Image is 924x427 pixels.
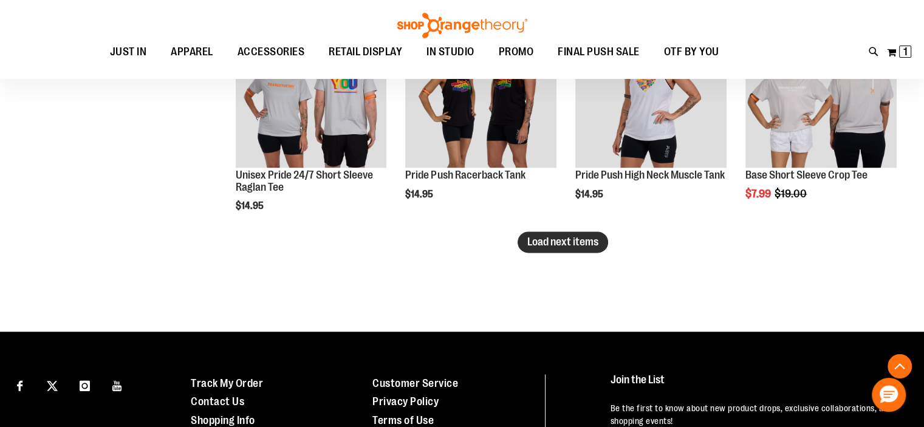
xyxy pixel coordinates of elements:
[42,374,63,395] a: Visit our X page
[372,395,439,408] a: Privacy Policy
[236,200,265,211] span: $14.95
[611,402,900,426] p: Be the first to know about new product drops, exclusive collaborations, and shopping events!
[739,10,903,231] div: product
[569,10,733,231] div: product
[499,38,534,66] span: PROMO
[575,169,725,181] a: Pride Push High Neck Muscle Tank
[9,374,30,395] a: Visit our Facebook page
[238,38,305,66] span: ACCESSORIES
[527,236,598,248] span: Load next items
[414,38,487,66] a: IN STUDIO
[575,16,727,169] a: Pride Push High Neck Muscle TankNEW
[236,169,373,193] a: Unisex Pride 24/7 Short Sleeve Raglan Tee
[317,38,414,66] a: RETAIL DISPLAY
[230,10,393,242] div: product
[225,38,317,66] a: ACCESSORIES
[191,414,255,426] a: Shopping Info
[745,16,897,169] a: Main Image of Base Short Sleeve Crop TeeSALE
[159,38,225,66] a: APPAREL
[405,169,525,181] a: Pride Push Racerback Tank
[518,231,608,253] button: Load next items
[74,374,95,395] a: Visit our Instagram page
[405,189,435,200] span: $14.95
[395,13,529,38] img: Shop Orangetheory
[236,16,387,168] img: Unisex Pride 24/7 Short Sleeve Raglan Tee
[426,38,474,66] span: IN STUDIO
[171,38,213,66] span: APPAREL
[372,377,458,389] a: Customer Service
[558,38,640,66] span: FINAL PUSH SALE
[191,377,263,389] a: Track My Order
[745,16,897,168] img: Main Image of Base Short Sleeve Crop Tee
[487,38,546,66] a: PROMO
[405,16,556,169] a: Pride Push Racerback TankNEW
[47,380,58,391] img: Twitter
[664,38,719,66] span: OTF BY YOU
[903,46,908,58] span: 1
[888,354,912,378] button: Back To Top
[107,374,128,395] a: Visit our Youtube page
[399,10,563,231] div: product
[652,38,731,66] a: OTF BY YOU
[236,16,387,169] a: Unisex Pride 24/7 Short Sleeve Raglan TeeNEW
[872,378,906,412] button: Hello, have a question? Let’s chat.
[575,16,727,168] img: Pride Push High Neck Muscle Tank
[546,38,652,66] a: FINAL PUSH SALE
[405,16,556,168] img: Pride Push Racerback Tank
[329,38,402,66] span: RETAIL DISPLAY
[611,374,900,397] h4: Join the List
[575,189,605,200] span: $14.95
[775,188,809,200] span: $19.00
[191,395,244,408] a: Contact Us
[745,188,773,200] span: $7.99
[745,169,868,181] a: Base Short Sleeve Crop Tee
[110,38,147,66] span: JUST IN
[98,38,159,66] a: JUST IN
[372,414,434,426] a: Terms of Use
